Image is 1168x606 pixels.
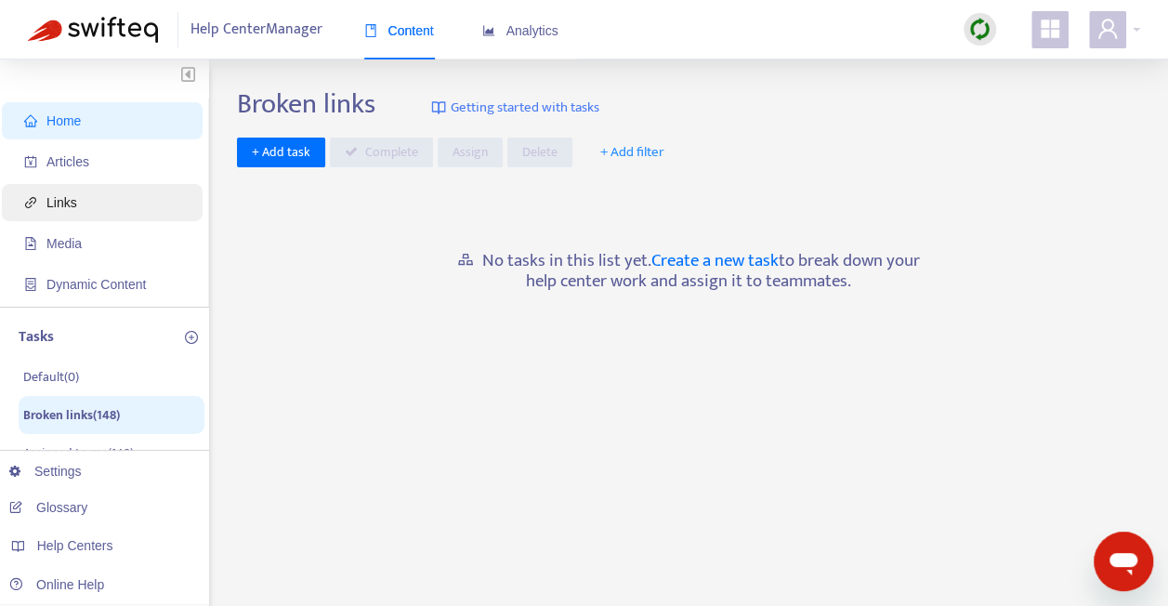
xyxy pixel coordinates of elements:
a: Settings [9,464,82,479]
span: home [24,114,37,127]
span: user [1096,18,1119,40]
iframe: Button to launch messaging window [1094,532,1153,591]
span: Media [46,236,82,251]
span: + Add task [252,142,310,163]
h2: Broken links [237,87,375,121]
span: Analytics [482,23,558,38]
p: Assigned to me ( 148 ) [23,443,134,463]
span: plus-circle [185,331,198,344]
span: Home [46,113,81,128]
a: Glossary [9,500,87,515]
p: Tasks [19,326,54,349]
a: Create a new task [651,246,779,275]
span: appstore [1039,18,1061,40]
span: Help Center Manager [190,12,322,47]
span: gold [457,251,475,269]
button: Assign [438,138,503,167]
p: Broken links ( 148 ) [23,405,120,425]
button: Complete [330,138,433,167]
span: Dynamic Content [46,277,146,292]
span: Getting started with tasks [451,98,599,119]
button: + Add filter [586,138,678,167]
img: sync.dc5367851b00ba804db3.png [968,18,991,41]
span: container [24,278,37,291]
a: Online Help [9,577,104,592]
img: image-link [431,100,446,115]
span: account-book [24,155,37,168]
span: link [24,196,37,209]
span: book [364,24,377,37]
button: Delete [507,138,572,167]
span: + Add filter [600,141,664,164]
span: Help Centers [37,538,113,553]
h5: No tasks in this list yet. to break down your help center work and assign it to teammates. [456,251,921,293]
span: Content [364,23,434,38]
p: Default ( 0 ) [23,367,79,387]
a: Getting started with tasks [431,87,599,128]
span: area-chart [482,24,495,37]
span: Articles [46,154,89,169]
button: + Add task [237,138,325,167]
span: file-image [24,237,37,250]
span: Links [46,195,77,210]
img: Swifteq [28,17,158,43]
